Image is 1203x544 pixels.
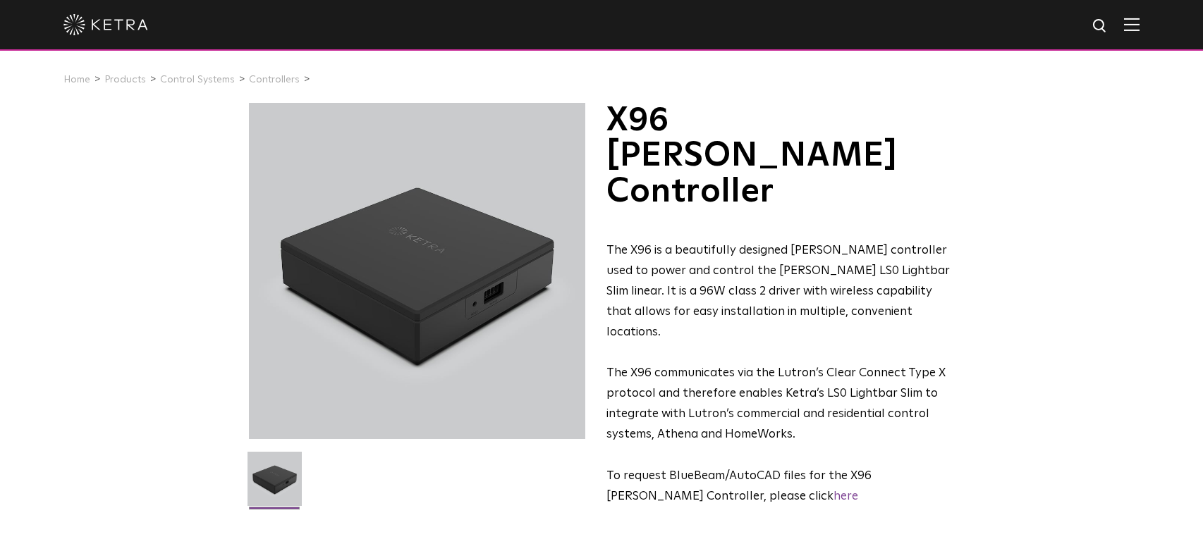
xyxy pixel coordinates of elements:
[104,75,146,85] a: Products
[1124,18,1140,31] img: Hamburger%20Nav.svg
[63,75,90,85] a: Home
[606,245,950,338] span: The X96 is a beautifully designed [PERSON_NAME] controller used to power and control the [PERSON_...
[833,490,858,502] a: here
[160,75,235,85] a: Control Systems
[248,452,302,517] img: X96-Controller-2021-Web-Square
[249,75,300,85] a: Controllers
[63,14,148,35] img: ketra-logo-2019-white
[606,470,872,502] span: ​To request BlueBeam/AutoCAD files for the X96 [PERSON_NAME] Controller, please click
[606,367,946,440] span: The X96 communicates via the Lutron’s Clear Connect Type X protocol and therefore enables Ketra’s...
[606,103,950,209] h1: X96 [PERSON_NAME] Controller
[1092,18,1109,35] img: search icon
